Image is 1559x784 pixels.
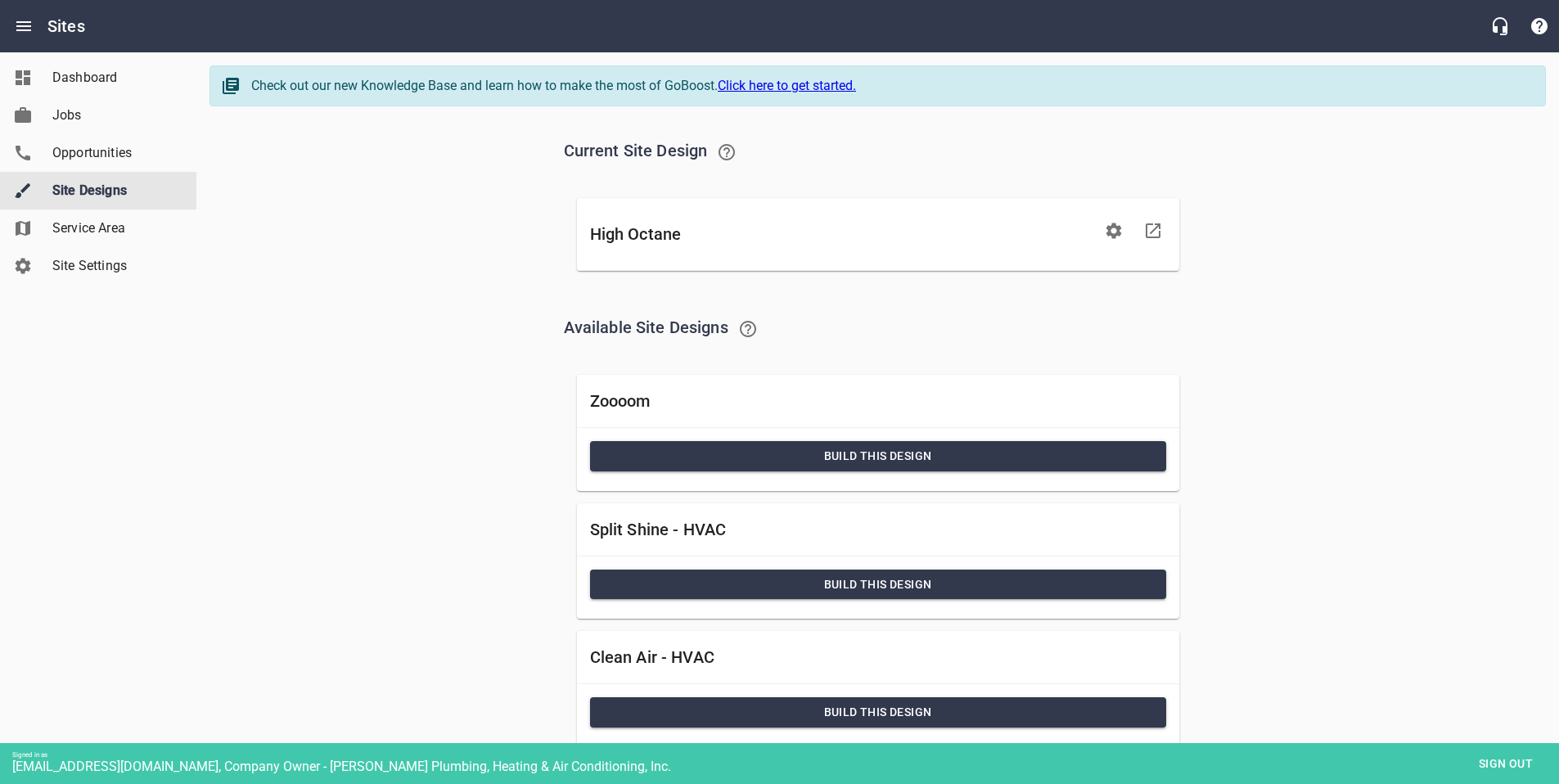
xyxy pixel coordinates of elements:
[590,441,1166,471] button: Build this Design
[1480,7,1520,46] button: Live Chat
[590,221,1094,247] h6: High Octane
[590,388,1166,414] h6: Zoooom
[47,13,85,39] h6: Sites
[707,133,746,172] a: Learn about our recommended Site updates
[590,697,1166,728] button: Build this Design
[1520,7,1559,46] button: Support Portal
[603,446,1153,466] span: Build this Design
[590,516,1166,543] h6: Split Shine - HVAC
[251,76,1529,96] div: Check out our new Knowledge Base and learn how to make the most of GoBoost.
[1133,211,1173,250] a: Visit Site
[12,751,1559,759] div: Signed in as
[4,7,43,46] button: Open drawer
[52,143,177,163] span: Opportunities
[52,68,177,88] span: Dashboard
[1094,211,1133,250] button: Edit Site Settings
[52,256,177,276] span: Site Settings
[52,219,177,238] span: Service Area
[564,133,1192,172] h6: Current Site Design
[603,702,1153,723] span: Build this Design
[1465,749,1547,779] button: Sign out
[718,78,856,93] a: Click here to get started.
[1471,754,1540,774] span: Sign out
[52,106,177,125] span: Jobs
[728,309,768,349] a: Learn about switching Site Designs
[603,574,1153,595] span: Build this Design
[590,644,1166,670] h6: Clean Air - HVAC
[564,309,1192,349] h6: Available Site Designs
[12,759,1559,774] div: [EMAIL_ADDRESS][DOMAIN_NAME], Company Owner - [PERSON_NAME] Plumbing, Heating & Air Conditioning,...
[590,570,1166,600] button: Build this Design
[52,181,177,201] span: Site Designs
